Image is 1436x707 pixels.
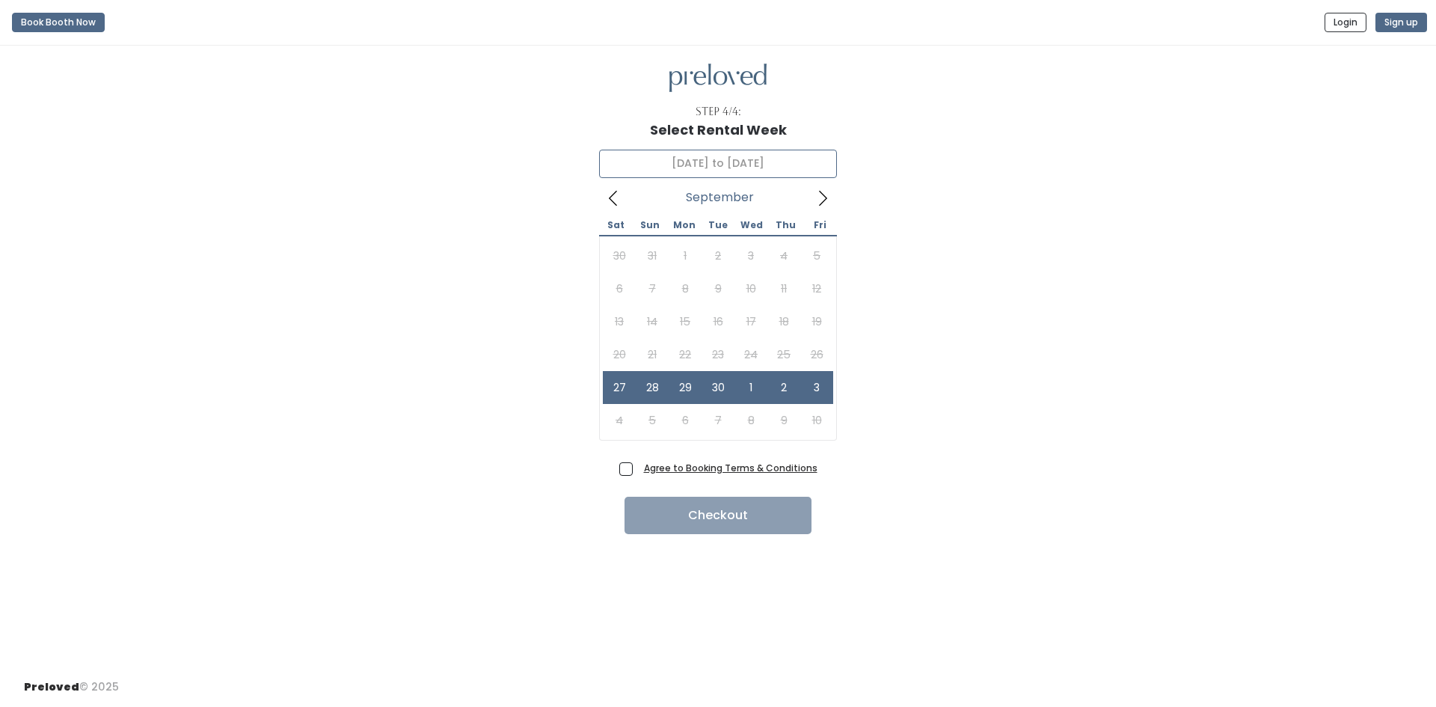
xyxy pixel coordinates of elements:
[644,462,817,474] a: Agree to Booking Terms & Conditions
[24,679,79,694] span: Preloved
[1325,13,1366,32] button: Login
[12,13,105,32] button: Book Booth Now
[650,123,787,138] h1: Select Rental Week
[633,221,666,230] span: Sun
[803,221,837,230] span: Fri
[599,150,837,178] input: Select week
[667,221,701,230] span: Mon
[767,371,800,404] span: October 2, 2025
[24,667,119,695] div: © 2025
[735,221,769,230] span: Wed
[625,497,811,534] button: Checkout
[686,195,754,201] span: September
[636,371,669,404] span: September 28, 2025
[696,104,741,120] div: Step 4/4:
[734,371,767,404] span: October 1, 2025
[800,371,833,404] span: October 3, 2025
[769,221,803,230] span: Thu
[12,6,105,39] a: Book Booth Now
[603,371,636,404] span: September 27, 2025
[702,371,734,404] span: September 30, 2025
[599,221,633,230] span: Sat
[669,371,702,404] span: September 29, 2025
[701,221,734,230] span: Tue
[1375,13,1427,32] button: Sign up
[669,64,767,93] img: preloved logo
